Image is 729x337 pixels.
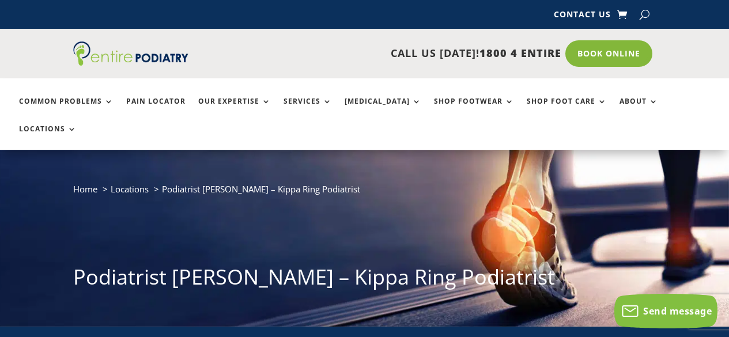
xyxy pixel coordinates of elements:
[19,125,77,150] a: Locations
[479,46,561,60] span: 1800 4 ENTIRE
[284,97,332,122] a: Services
[527,97,607,122] a: Shop Foot Care
[73,41,188,66] img: logo (1)
[198,97,271,122] a: Our Expertise
[126,97,186,122] a: Pain Locator
[620,97,658,122] a: About
[73,183,97,195] a: Home
[73,263,656,297] h1: Podiatrist [PERSON_NAME] – Kippa Ring Podiatrist
[19,97,114,122] a: Common Problems
[111,183,149,195] a: Locations
[554,10,611,23] a: Contact Us
[162,183,360,195] span: Podiatrist [PERSON_NAME] – Kippa Ring Podiatrist
[434,97,514,122] a: Shop Footwear
[204,46,561,61] p: CALL US [DATE]!
[643,305,712,317] span: Send message
[73,56,188,68] a: Entire Podiatry
[73,181,656,205] nav: breadcrumb
[565,40,652,67] a: Book Online
[345,97,421,122] a: [MEDICAL_DATA]
[614,294,717,328] button: Send message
